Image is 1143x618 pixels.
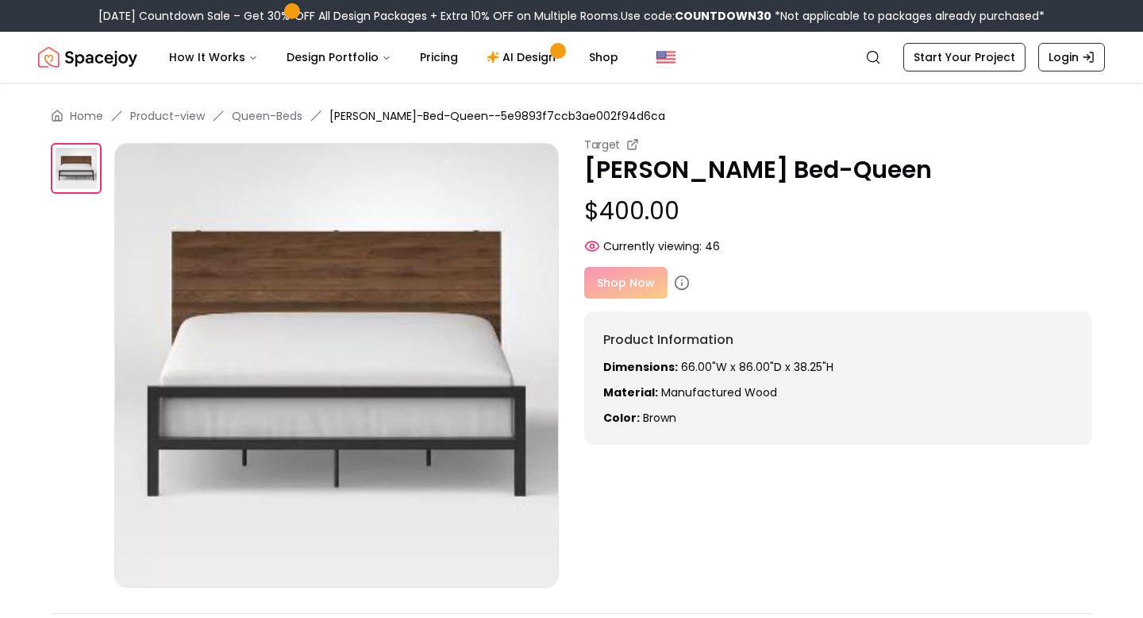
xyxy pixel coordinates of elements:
button: Design Portfolio [274,41,404,73]
span: *Not applicable to packages already purchased* [772,8,1045,24]
span: Currently viewing: [603,238,702,254]
a: Spacejoy [38,41,137,73]
img: https://storage.googleapis.com/spacejoy-main/assets/5e9893f7ccb3ae002f94d6ca/image/Capture.JPG [51,143,102,194]
strong: Color: [603,410,640,426]
img: Spacejoy Logo [38,41,137,73]
span: brown [643,410,676,426]
a: Pricing [407,41,471,73]
small: Target [584,137,620,153]
a: Home [70,108,103,124]
a: Queen-Beds [232,108,302,124]
p: 66.00"W x 86.00"D x 38.25"H [603,359,1073,375]
span: Use code: [621,8,772,24]
div: [DATE] Countdown Sale – Get 30% OFF All Design Packages + Extra 10% OFF on Multiple Rooms. [98,8,1045,24]
img: United States [656,48,675,67]
nav: Main [156,41,631,73]
a: Login [1038,43,1105,71]
nav: Global [38,32,1105,83]
img: https://storage.googleapis.com/spacejoy-main/assets/5e9893f7ccb3ae002f94d6ca/image/Capture.JPG [114,143,559,588]
nav: breadcrumb [51,108,1092,124]
h6: Product Information [603,330,1073,350]
strong: Material: [603,384,658,400]
a: Product-view [130,108,205,124]
p: [PERSON_NAME] Bed-Queen [584,156,1092,184]
b: COUNTDOWN30 [675,8,772,24]
span: Manufactured Wood [661,384,777,400]
a: AI Design [474,41,573,73]
strong: Dimensions: [603,359,678,375]
button: How It Works [156,41,271,73]
span: [PERSON_NAME]-Bed-Queen--5e9893f7ccb3ae002f94d6ca [329,108,665,124]
span: 46 [705,238,720,254]
p: $400.00 [584,197,1092,226]
a: Start Your Project [903,43,1026,71]
a: Shop [576,41,631,73]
